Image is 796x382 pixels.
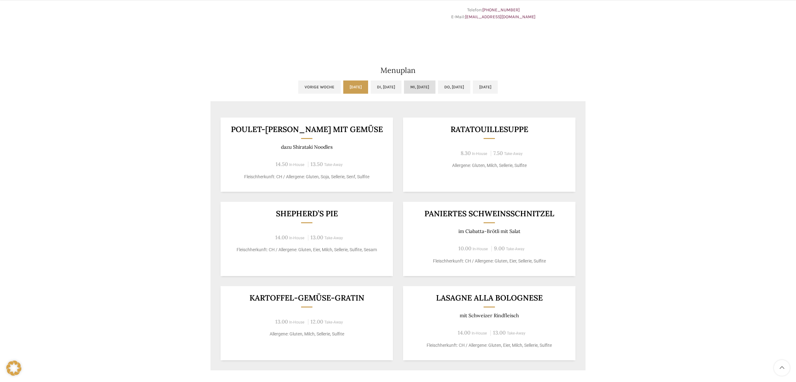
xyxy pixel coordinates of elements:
span: 10.00 [458,245,471,252]
span: 13.50 [311,161,323,168]
span: 9.00 [494,245,505,252]
span: 14.00 [275,234,288,241]
span: 7.50 [493,150,503,157]
p: mit Schweizer Rindfleisch [411,313,568,318]
h2: Menuplan [210,67,586,74]
p: Fleischherkunft: CH / Allergene: Gluten, Eier, Milch, Sellerie, Sulfite [411,342,568,349]
a: [DATE] [473,80,498,94]
span: Take-Away [324,236,343,240]
span: 13.00 [275,318,288,325]
span: In-House [472,331,487,335]
span: Take-Away [507,331,525,335]
a: [DATE] [343,80,368,94]
a: [PHONE_NUMBER] [482,7,520,13]
span: 8.30 [461,150,471,157]
a: Scroll to top button [774,360,790,376]
span: In-House [289,320,305,324]
a: Vorige Woche [298,80,341,94]
span: 12.00 [311,318,323,325]
h3: Lasagne alla Bolognese [411,294,568,302]
a: Di, [DATE] [371,80,401,94]
h3: Paniertes Schweinsschnitzel [411,210,568,218]
p: im Ciabatta-Brötli mit Salat [411,228,568,234]
span: 13.00 [311,234,323,241]
span: Take-Away [324,320,343,324]
span: In-House [473,247,488,251]
a: [EMAIL_ADDRESS][DOMAIN_NAME] [465,14,535,19]
p: dazu Shirataki Noodles [228,144,385,150]
h3: Ratatouillesuppe [411,125,568,133]
a: Do, [DATE] [438,80,470,94]
p: Telefon: E-Mail: [401,7,586,21]
p: Fleischherkunft: CH / Allergene: Gluten, Eier, Sellerie, Sulfite [411,258,568,264]
a: Mi, [DATE] [404,80,435,94]
p: Fleischherkunft: CH / Allergene: Gluten, Eier, Milch, Sellerie, Sulfite, Sesam [228,246,385,253]
p: Allergene: Gluten, Milch, Sellerie, Sulfite [228,331,385,337]
h3: Kartoffel-Gemüse-Gratin [228,294,385,302]
span: Take-Away [504,152,523,156]
span: Take-Away [324,163,343,167]
span: In-House [472,152,487,156]
span: In-House [289,236,305,240]
p: Allergene: Gluten, Milch, Sellerie, Sulfite [411,162,568,169]
span: In-House [289,163,305,167]
span: 14.50 [276,161,288,168]
p: Fleischherkunft: CH / Allergene: Gluten, Soja, Sellerie, Senf, Sulfite [228,174,385,180]
span: 13.00 [493,329,506,336]
h3: POULET-[PERSON_NAME] MIT GEMÜSE [228,125,385,133]
span: Take-Away [506,247,524,251]
h3: Shepherd’s Pie [228,210,385,218]
span: 14.00 [458,329,470,336]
